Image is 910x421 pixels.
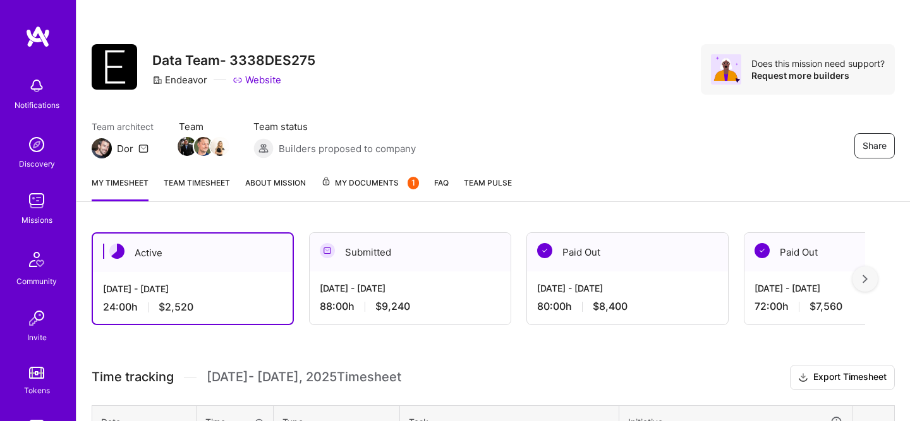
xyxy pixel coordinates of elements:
span: Share [863,139,887,152]
span: $2,520 [159,300,193,314]
img: logo [25,25,51,48]
div: Dor [117,142,133,155]
div: Missions [21,213,52,227]
img: right [863,275,868,283]
a: Team Member Avatar [212,136,228,157]
div: Invite [27,331,47,344]
img: Paid Out [755,243,770,258]
span: [DATE] - [DATE] , 2025 Timesheet [207,369,401,385]
div: Tokens [24,384,50,397]
img: Team Member Avatar [178,137,197,156]
div: Discovery [19,157,55,170]
img: Team Member Avatar [210,137,229,156]
img: tokens [29,367,44,379]
div: 88:00 h [320,300,500,313]
span: Team [179,120,228,133]
img: Team Member Avatar [194,137,213,156]
span: Team architect [92,120,154,133]
a: Team timesheet [164,176,230,201]
span: $7,560 [810,300,842,313]
span: $8,400 [593,300,628,313]
img: Team Architect [92,138,112,158]
div: Community [16,275,57,288]
div: Submitted [310,233,511,271]
div: 24:00 h [103,300,282,314]
img: Invite [24,305,49,331]
img: discovery [24,132,49,157]
img: Builders proposed to company [253,138,274,158]
div: 1 [408,177,419,189]
img: Avatar [711,54,741,85]
a: FAQ [434,176,449,201]
div: [DATE] - [DATE] [537,282,718,295]
span: My Documents [321,176,419,190]
div: [DATE] - [DATE] [320,282,500,295]
img: Paid Out [537,243,552,258]
div: Request more builders [751,69,885,81]
img: Active [109,244,124,259]
i: icon Mail [138,143,149,153]
div: Endeavor [152,73,207,86]
div: [DATE] - [DATE] [103,282,282,295]
i: icon CompanyGray [152,75,162,85]
a: Team Member Avatar [179,136,195,157]
button: Share [854,133,895,158]
a: Website [233,73,281,86]
img: Submitted [320,243,335,258]
a: My timesheet [92,176,149,201]
img: Community [21,244,52,275]
a: About Mission [245,176,306,201]
img: bell [24,73,49,98]
h3: Data Team- 3338DES275 [152,52,315,68]
a: My Documents1 [321,176,419,201]
button: Export Timesheet [790,365,895,390]
div: Active [93,234,293,272]
div: Paid Out [527,233,728,271]
span: Builders proposed to company [279,142,416,155]
span: Team Pulse [464,178,512,187]
a: Team Pulse [464,176,512,201]
img: teamwork [24,188,49,213]
div: Notifications [15,98,59,112]
span: $9,240 [375,300,410,313]
img: Company Logo [92,44,137,90]
div: 80:00 h [537,300,718,313]
span: Team status [253,120,416,133]
i: icon Download [798,371,808,384]
span: Time tracking [92,369,174,385]
div: Does this mission need support? [751,57,885,69]
a: Team Member Avatar [195,136,212,157]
